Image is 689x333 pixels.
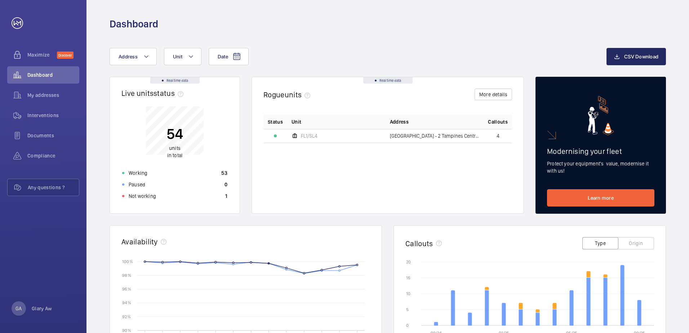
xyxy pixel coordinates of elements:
[15,305,22,312] p: GA
[164,48,201,65] button: Unit
[166,145,183,159] p: in total
[406,291,410,296] text: 10
[27,71,79,79] span: Dashboard
[57,52,74,59] span: Discover
[129,181,145,188] p: Paused
[122,300,131,305] text: 94 %
[27,92,79,99] span: My addresses
[173,54,182,59] span: Unit
[606,48,666,65] button: CSV Download
[406,259,411,265] text: 20
[27,51,57,58] span: Maximize
[110,48,157,65] button: Address
[122,273,131,278] text: 98 %
[27,152,79,159] span: Compliance
[268,118,283,125] p: Status
[497,133,499,138] span: 4
[547,189,654,207] a: Learn more
[27,112,79,119] span: Interventions
[582,237,618,249] button: Type
[221,169,227,177] p: 53
[285,90,314,99] span: units
[122,259,133,264] text: 100 %
[390,118,409,125] span: Address
[119,54,138,59] span: Address
[405,239,433,248] h2: Callouts
[390,133,480,138] span: [GEOGRAPHIC_DATA] - 2 Tampines Central 5
[218,54,228,59] span: Date
[301,133,317,138] span: FL1/SL4
[292,118,301,125] span: Unit
[547,147,654,156] h2: Modernising your fleet
[121,237,158,246] h2: Availability
[150,77,200,84] div: Real time data
[618,237,654,249] button: Origin
[166,125,183,143] p: 54
[547,160,654,174] p: Protect your equipment's value, modernise it with us!
[475,89,512,100] button: More details
[624,54,658,59] span: CSV Download
[209,48,249,65] button: Date
[225,181,227,188] p: 0
[263,90,313,99] h2: Rogue
[169,145,181,151] span: units
[28,184,79,191] span: Any questions ?
[121,89,186,98] h2: Live units
[363,77,413,84] div: Real time data
[122,328,131,333] text: 90 %
[110,17,158,31] h1: Dashboard
[122,314,131,319] text: 92 %
[129,192,156,200] p: Not working
[27,132,79,139] span: Documents
[406,307,409,312] text: 5
[129,169,147,177] p: Working
[588,96,614,135] img: marketing-card.svg
[32,305,52,312] p: Glary Aw
[154,89,186,98] span: status
[225,192,227,200] p: 1
[488,118,508,125] span: Callouts
[406,275,410,280] text: 15
[122,287,131,292] text: 96 %
[406,323,409,328] text: 0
